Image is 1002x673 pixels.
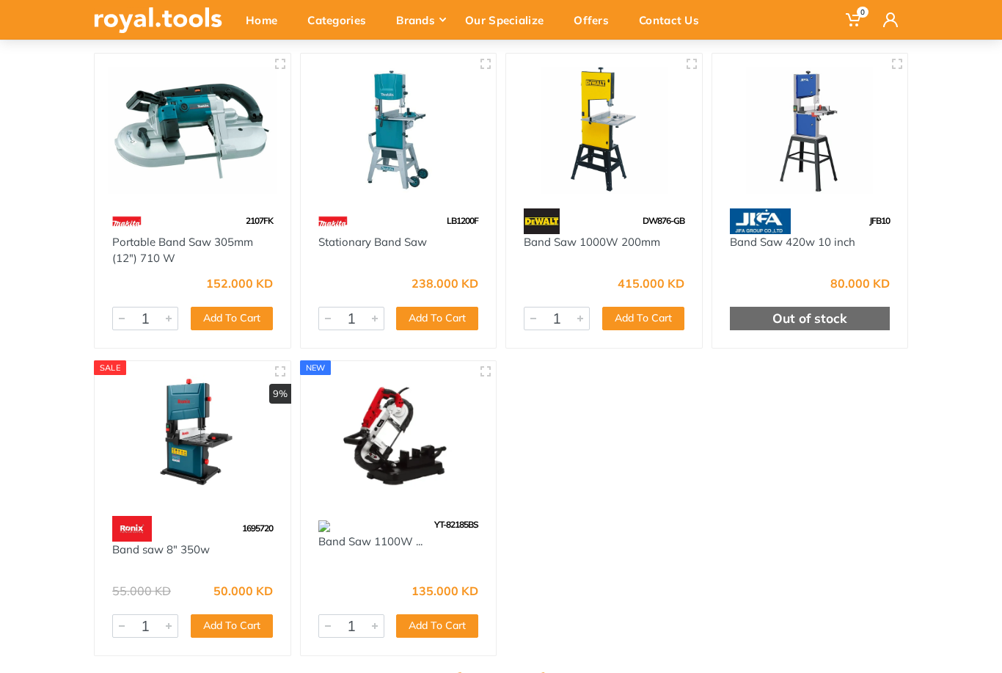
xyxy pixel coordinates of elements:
a: Band Saw 1000W 200mm [524,235,660,249]
img: 130.webp [112,516,152,542]
img: Royal Tools - Portable Band Saw 305mm (12 [108,67,277,194]
div: Home [235,4,297,35]
button: Add To Cart [191,614,273,638]
div: 80.000 KD [830,277,890,289]
img: 110.webp [730,208,791,234]
span: 0 [857,7,868,18]
div: Categories [297,4,386,35]
div: Brands [386,4,455,35]
span: JFB10 [869,215,890,226]
div: Our Specialize [455,4,563,35]
div: Out of stock [730,307,891,330]
div: 55.000 KD [112,585,171,597]
div: 238.000 KD [412,277,478,289]
a: Portable Band Saw 305mm (12") 710 W [112,235,253,266]
div: 50.000 KD [213,585,273,597]
img: Royal Tools - Band saw 8 [108,374,277,501]
span: 2107FK [246,215,273,226]
div: SALE [94,360,126,375]
span: LB1200F [447,215,478,226]
img: Royal Tools - Band Saw 420w 10 inch [725,67,895,194]
div: 152.000 KD [206,277,273,289]
span: YT-82185BS [434,519,478,530]
div: Offers [563,4,629,35]
img: 42.webp [112,208,142,234]
span: 1695720 [242,523,273,534]
button: Add To Cart [602,307,684,330]
a: Band Saw 1100W ... [318,534,423,548]
img: Royal Tools - Band Saw 1000W 200mm [519,67,689,194]
button: Add To Cart [191,307,273,330]
img: Royal Tools - Stationary Band Saw [314,67,483,194]
img: Royal Tools - Band Saw 1100W [314,374,483,501]
img: 142.webp [318,520,330,532]
img: 42.webp [318,208,348,234]
div: new [300,360,332,375]
div: 9% [269,384,291,404]
div: 135.000 KD [412,585,478,597]
div: 415.000 KD [618,277,684,289]
a: Band Saw 420w 10 inch [730,235,855,249]
a: Stationary Band Saw [318,235,427,249]
img: royal.tools Logo [94,7,222,33]
a: Band saw 8" 350w [112,542,210,556]
span: DW876-GB [643,215,684,226]
img: 45.webp [524,208,560,234]
button: Add To Cart [396,614,478,638]
div: Contact Us [629,4,719,35]
button: Add To Cart [396,307,478,330]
